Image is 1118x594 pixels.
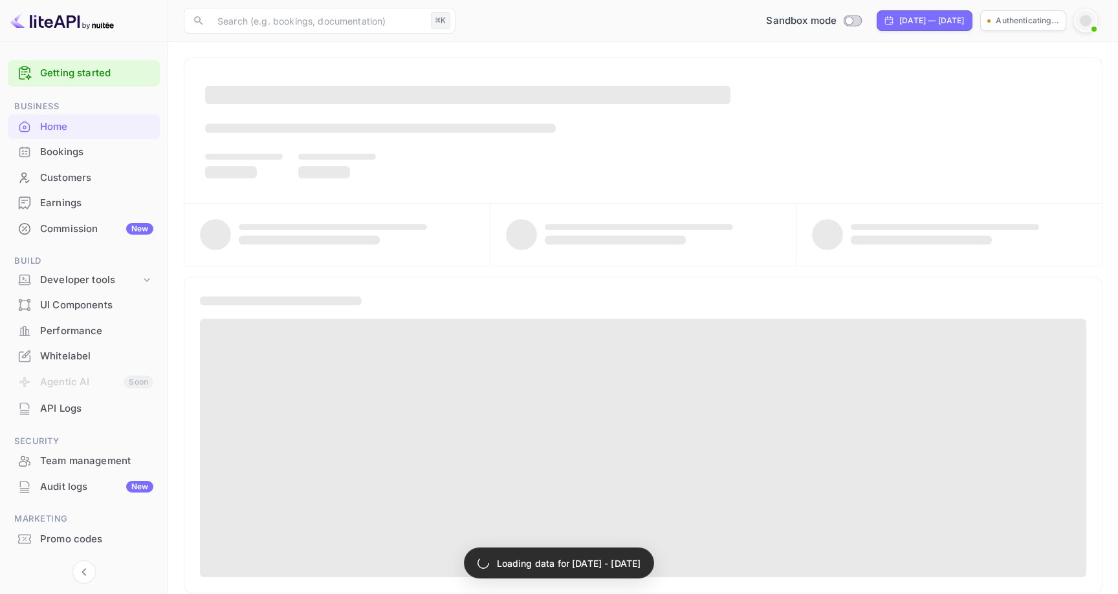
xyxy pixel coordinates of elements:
[40,454,153,469] div: Team management
[8,319,160,344] div: Performance
[497,557,641,570] p: Loading data for [DATE] - [DATE]
[8,217,160,240] a: CommissionNew
[8,269,160,292] div: Developer tools
[8,474,160,498] a: Audit logsNew
[40,324,153,339] div: Performance
[8,512,160,526] span: Marketing
[899,15,964,27] div: [DATE] — [DATE]
[761,14,866,28] div: Switch to Production mode
[8,527,160,551] a: Promo codes
[8,293,160,318] div: UI Components
[8,60,160,87] div: Getting started
[126,223,153,235] div: New
[10,10,114,31] img: LiteAPI logo
[8,396,160,420] a: API Logs
[8,114,160,138] a: Home
[40,273,140,288] div: Developer tools
[8,114,160,140] div: Home
[40,532,153,547] div: Promo codes
[40,171,153,186] div: Customers
[40,349,153,364] div: Whitelabel
[126,481,153,493] div: New
[40,145,153,160] div: Bookings
[8,191,160,215] a: Earnings
[8,344,160,369] div: Whitelabel
[40,66,153,81] a: Getting started
[40,196,153,211] div: Earnings
[8,217,160,242] div: CommissionNew
[996,15,1059,27] p: Authenticating...
[40,401,153,416] div: API Logs
[8,254,160,268] span: Build
[8,140,160,164] a: Bookings
[72,560,96,584] button: Collapse navigation
[8,344,160,368] a: Whitelabel
[40,480,153,494] div: Audit logs
[8,474,160,500] div: Audit logsNew
[8,191,160,216] div: Earnings
[8,449,160,474] div: Team management
[40,120,153,134] div: Home
[8,527,160,552] div: Promo codes
[8,434,160,449] span: Security
[8,396,160,421] div: API Logs
[766,14,837,28] span: Sandbox mode
[8,449,160,472] a: Team management
[210,8,426,34] input: Search (e.g. bookings, documentation)
[8,165,160,189] a: Customers
[8,165,160,191] div: Customers
[431,12,450,29] div: ⌘K
[8,319,160,343] a: Performance
[8,100,160,114] span: Business
[40,222,153,237] div: Commission
[8,140,160,165] div: Bookings
[8,293,160,317] a: UI Components
[40,298,153,313] div: UI Components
